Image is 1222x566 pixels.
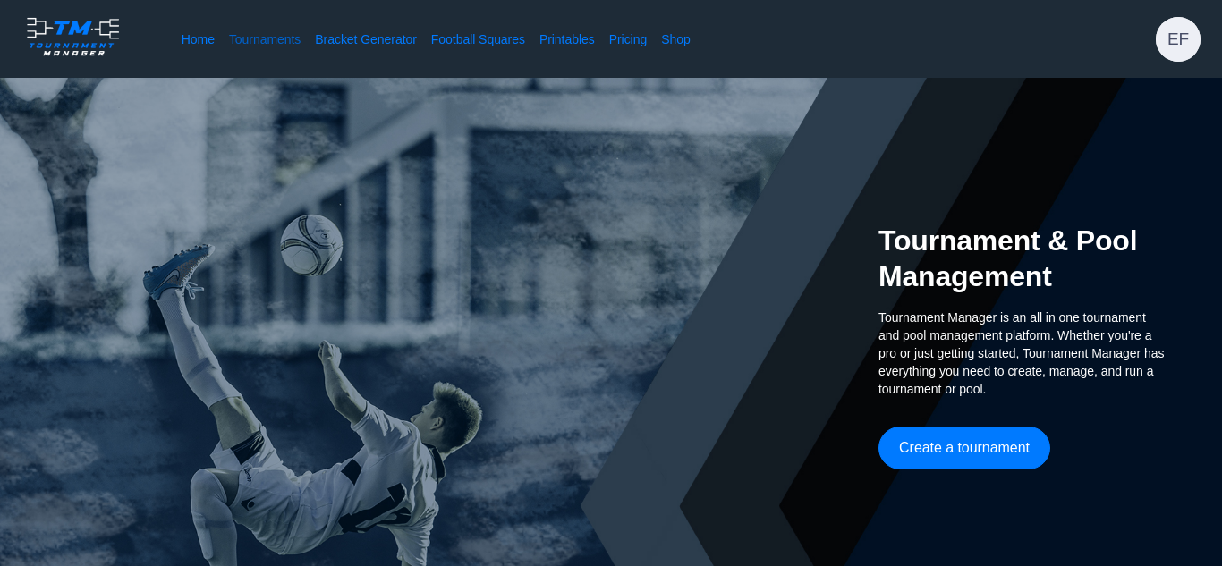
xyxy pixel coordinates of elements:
a: Pricing [609,30,647,48]
a: Tournaments [229,30,301,48]
a: Printables [539,30,595,48]
a: Bracket Generator [315,30,417,48]
a: Home [182,30,215,48]
button: Create a tournament [878,427,1050,469]
h2: Tournament & Pool Management [878,223,1165,294]
button: EF [1156,17,1201,62]
a: Shop [661,30,691,48]
div: eric flores [1156,17,1201,62]
span: Tournament Manager is an all in one tournament and pool management platform. Whether you're a pro... [878,308,1165,398]
a: Football Squares [431,30,525,48]
img: logo.ffa97a18e3bf2c7d.png [21,14,124,59]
